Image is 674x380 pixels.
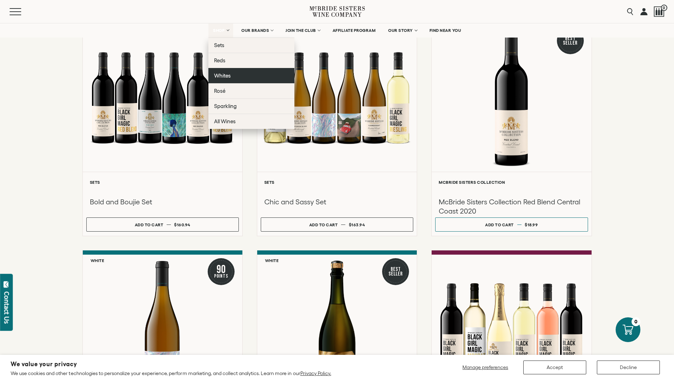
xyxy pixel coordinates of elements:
[264,180,410,185] h6: Sets
[300,370,331,376] a: Privacy Policy.
[261,217,413,232] button: Add to cart $163.94
[90,197,235,206] h3: Bold and Boujie Set
[462,364,508,370] span: Manage preferences
[82,19,243,236] a: Bold & Boujie Red Wine Set Sets Bold and Boujie Set Add to cart $160.94
[208,68,294,83] a: Whites
[281,23,324,38] a: JOIN THE CLUB
[257,19,417,236] a: Chic and Sassy Set Sets Chic and Sassy Set Add to cart $163.94
[11,370,331,376] p: We use cookies and other technologies to personalize your experience, perform marketing, and coll...
[485,220,514,230] div: Add to cart
[135,220,163,230] div: Add to cart
[214,118,236,124] span: All Wines
[11,361,331,367] h2: We value your privacy
[661,5,667,11] span: 0
[208,114,294,129] a: All Wines
[265,258,279,263] h6: White
[214,88,225,94] span: Rosé
[439,197,584,216] h3: McBride Sisters Collection Red Blend Central Coast 2020
[632,317,640,326] div: 0
[208,23,233,38] a: SHOP
[241,28,269,33] span: OUR BRANDS
[208,98,294,114] a: Sparkling
[91,258,104,263] h6: White
[435,217,588,232] button: Add to cart $18.99
[10,8,35,15] button: Mobile Menu Trigger
[431,19,592,236] a: Red Best Seller McBride Sisters Collection Red Blend Central Coast McBride Sisters Collection McB...
[349,222,365,227] span: $163.94
[214,57,225,63] span: Reds
[388,28,413,33] span: OUR STORY
[264,197,410,206] h3: Chic and Sassy Set
[90,180,235,185] h6: Sets
[309,220,338,230] div: Add to cart
[3,291,10,324] div: Contact Us
[458,361,513,374] button: Manage preferences
[523,361,586,374] button: Accept
[425,23,466,38] a: FIND NEAR YOU
[208,53,294,68] a: Reds
[214,73,231,79] span: Whites
[328,23,380,38] a: AFFILIATE PROGRAM
[86,217,239,232] button: Add to cart $160.94
[525,222,538,227] span: $18.99
[430,28,461,33] span: FIND NEAR YOU
[213,28,225,33] span: SHOP
[174,222,190,227] span: $160.94
[439,180,584,185] h6: McBride Sisters Collection
[208,38,294,53] a: Sets
[597,361,660,374] button: Decline
[237,23,277,38] a: OUR BRANDS
[286,28,316,33] span: JOIN THE CLUB
[214,103,237,109] span: Sparkling
[214,42,224,48] span: Sets
[333,28,376,33] span: AFFILIATE PROGRAM
[208,83,294,98] a: Rosé
[384,23,421,38] a: OUR STORY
